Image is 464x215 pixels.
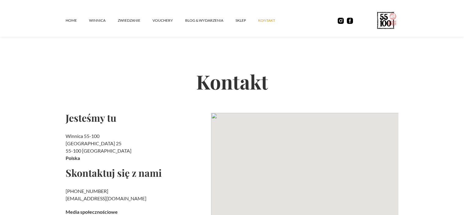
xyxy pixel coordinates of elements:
a: [EMAIL_ADDRESS][DOMAIN_NAME] [66,195,146,201]
a: Blog & Wydarzenia [185,11,236,30]
h2: Jesteśmy tu [66,113,206,123]
h2: Kontakt [66,50,399,113]
strong: Polska [66,155,80,161]
h2: Skontaktuj się z nami [66,168,206,178]
strong: Media społecznościowe [66,209,118,215]
a: Home [66,11,89,30]
a: kontakt [258,11,287,30]
h2: Winnica 55-100 [GEOGRAPHIC_DATA] 25 55-100 [GEOGRAPHIC_DATA] [66,132,206,162]
a: winnica [89,11,118,30]
a: ZWIEDZANIE [118,11,153,30]
a: SKLEP [236,11,258,30]
h2: ‍ [66,187,206,202]
a: [PHONE_NUMBER] [66,188,108,194]
a: vouchery [153,11,185,30]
